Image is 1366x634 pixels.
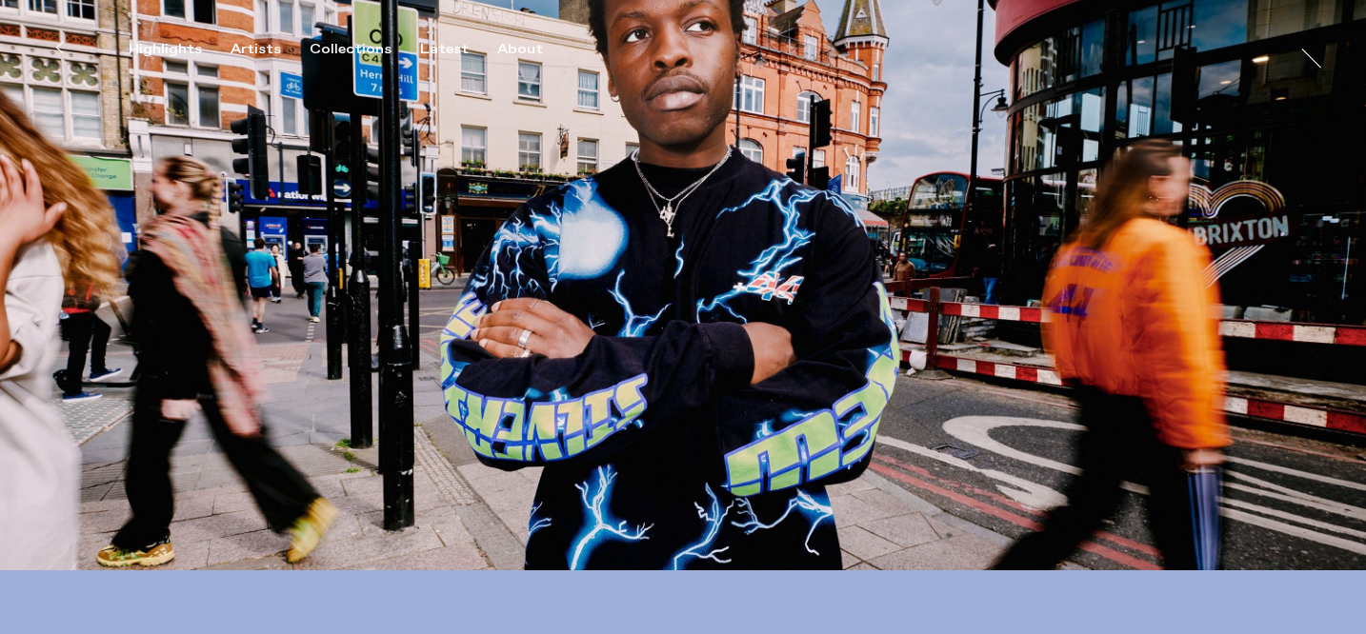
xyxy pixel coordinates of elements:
button: Collections [310,41,420,58]
div: About [497,41,543,58]
div: Latest [420,41,469,58]
div: Artists [231,41,281,58]
button: Artists [231,41,310,58]
button: Latest [420,41,497,58]
button: Highlights [129,41,231,58]
button: About [497,41,572,58]
div: Highlights [129,41,202,58]
div: Collections [310,41,392,58]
